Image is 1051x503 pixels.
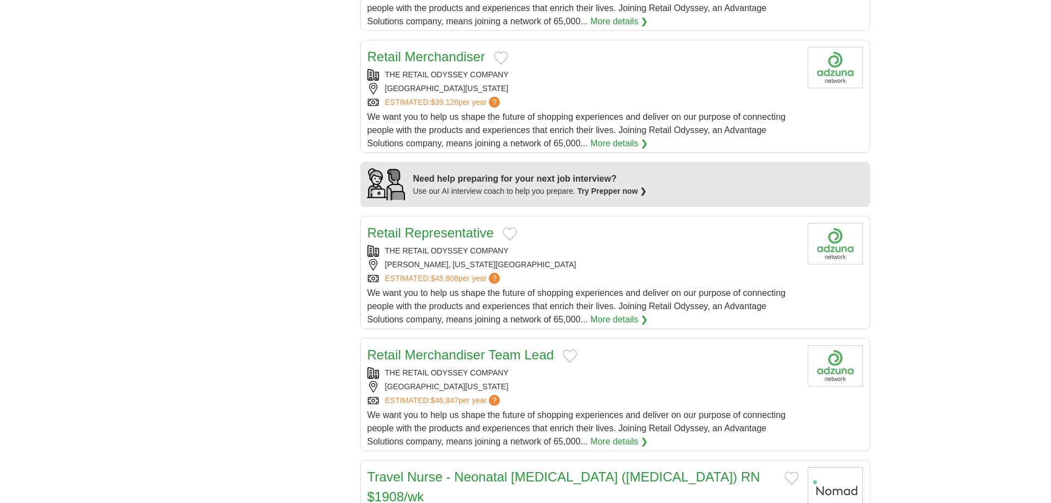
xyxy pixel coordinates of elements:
[590,435,648,448] a: More details ❯
[578,187,647,195] a: Try Prepper now ❯
[808,47,863,88] img: Company logo
[590,137,648,150] a: More details ❯
[385,97,503,108] a: ESTIMATED:$39,126per year?
[430,396,458,405] span: $46,847
[367,83,799,94] div: [GEOGRAPHIC_DATA][US_STATE]
[367,288,786,324] span: We want you to help us shape the future of shopping experiences and deliver on our purpose of con...
[590,15,648,28] a: More details ❯
[503,227,517,241] button: Add to favorite jobs
[367,410,786,446] span: We want you to help us shape the future of shopping experiences and deliver on our purpose of con...
[385,395,503,406] a: ESTIMATED:$46,847per year?
[430,98,458,107] span: $39,126
[367,49,485,64] a: Retail Merchandiser
[367,69,799,81] div: THE RETAIL ODYSSEY COMPANY
[430,274,458,283] span: $45,908
[563,350,577,363] button: Add to favorite jobs
[808,345,863,386] img: Company logo
[367,367,799,379] div: THE RETAIL ODYSSEY COMPANY
[367,347,554,362] a: Retail Merchandiser Team Lead
[785,472,799,485] button: Add to favorite jobs
[413,186,647,197] div: Use our AI interview coach to help you prepare.
[494,51,508,65] button: Add to favorite jobs
[489,273,500,284] span: ?
[413,172,647,186] div: Need help preparing for your next job interview?
[808,223,863,264] img: Company logo
[367,245,799,257] div: THE RETAIL ODYSSEY COMPANY
[367,381,799,393] div: [GEOGRAPHIC_DATA][US_STATE]
[489,395,500,406] span: ?
[590,313,648,326] a: More details ❯
[367,225,494,240] a: Retail Representative
[489,97,500,108] span: ?
[367,259,799,271] div: [PERSON_NAME], [US_STATE][GEOGRAPHIC_DATA]
[367,112,786,148] span: We want you to help us shape the future of shopping experiences and deliver on our purpose of con...
[385,273,503,284] a: ESTIMATED:$45,908per year?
